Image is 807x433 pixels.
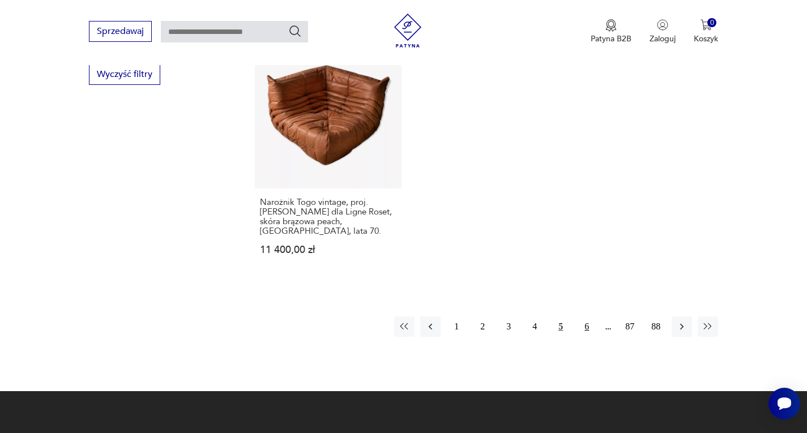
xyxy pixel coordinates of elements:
[260,245,397,255] p: 11 400,00 zł
[524,316,545,337] button: 4
[550,316,571,337] button: 5
[260,198,397,236] h3: Narożnik Togo vintage, proj. [PERSON_NAME] dla Ligne Roset, skóra brązowa peach, [GEOGRAPHIC_DATA...
[255,42,402,277] a: KlasykNarożnik Togo vintage, proj. M. Ducaroy dla Ligne Roset, skóra brązowa peach, Francja, lata...
[650,19,676,44] button: Zaloguj
[89,21,152,42] button: Sprzedawaj
[620,316,640,337] button: 87
[646,316,666,337] button: 88
[472,316,493,337] button: 2
[768,388,800,419] iframe: Smartsupp widget button
[288,24,302,38] button: Szukaj
[89,28,152,36] a: Sprzedawaj
[657,19,668,31] img: Ikonka użytkownika
[694,19,718,44] button: 0Koszyk
[498,316,519,337] button: 3
[591,19,631,44] a: Ikona medaluPatyna B2B
[694,33,718,44] p: Koszyk
[391,14,425,48] img: Patyna - sklep z meblami i dekoracjami vintage
[591,33,631,44] p: Patyna B2B
[650,33,676,44] p: Zaloguj
[591,19,631,44] button: Patyna B2B
[605,19,617,32] img: Ikona medalu
[707,18,717,28] div: 0
[89,64,160,85] button: Wyczyść filtry
[701,19,712,31] img: Ikona koszyka
[446,316,467,337] button: 1
[577,316,597,337] button: 6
